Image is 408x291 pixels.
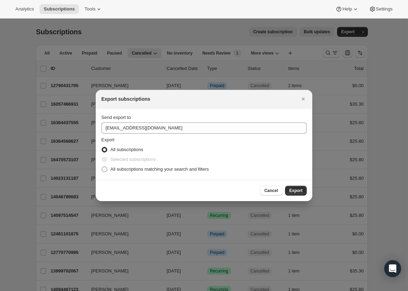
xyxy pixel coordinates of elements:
[110,147,143,152] span: All subscriptions
[85,6,95,12] span: Tools
[101,115,131,120] span: Send export to
[264,188,278,193] span: Cancel
[80,4,107,14] button: Tools
[110,157,156,162] span: Selected subscriptions
[285,186,307,196] button: Export
[260,186,282,196] button: Cancel
[376,6,393,12] span: Settings
[11,4,38,14] button: Analytics
[365,4,397,14] button: Settings
[110,166,209,172] span: All subscriptions matching your search and filters
[39,4,79,14] button: Subscriptions
[331,4,363,14] button: Help
[44,6,75,12] span: Subscriptions
[342,6,352,12] span: Help
[15,6,34,12] span: Analytics
[101,95,150,102] h2: Export subscriptions
[298,94,308,104] button: Close
[101,137,115,142] span: Export
[384,260,401,277] div: Open Intercom Messenger
[289,188,303,193] span: Export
